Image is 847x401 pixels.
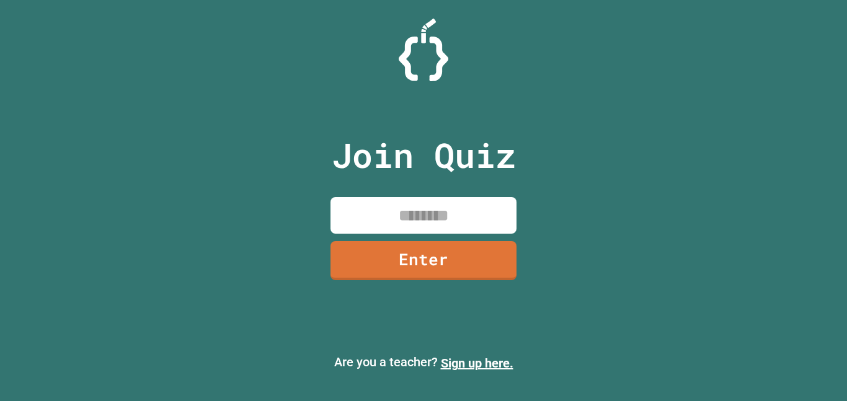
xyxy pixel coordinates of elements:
[441,356,513,371] a: Sign up here.
[744,297,835,350] iframe: chat widget
[795,351,835,389] iframe: chat widget
[332,130,516,181] p: Join Quiz
[399,19,448,81] img: Logo.svg
[330,241,517,280] a: Enter
[10,353,837,372] p: Are you a teacher?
